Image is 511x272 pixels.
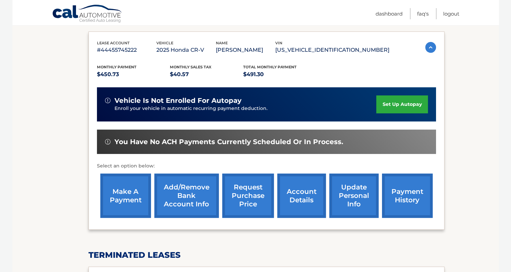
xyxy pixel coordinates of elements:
p: $450.73 [97,70,170,79]
p: #44455745222 [97,45,156,55]
span: You have no ACH payments currently scheduled or in process. [114,138,343,146]
span: vin [275,41,282,45]
a: account details [277,174,326,218]
img: alert-white.svg [105,139,110,144]
p: 2025 Honda CR-V [156,45,216,55]
img: alert-white.svg [105,98,110,103]
a: Dashboard [376,8,403,19]
span: Total Monthly Payment [243,65,297,69]
p: [US_VEHICLE_IDENTIFICATION_NUMBER] [275,45,389,55]
a: set up autopay [376,95,428,113]
span: vehicle is not enrolled for autopay [114,96,241,105]
a: payment history [382,174,433,218]
a: update personal info [329,174,379,218]
span: name [216,41,228,45]
p: Select an option below: [97,162,436,170]
a: Cal Automotive [52,4,123,24]
p: $40.57 [170,70,243,79]
a: FAQ's [417,8,429,19]
span: vehicle [156,41,173,45]
a: make a payment [100,174,151,218]
img: accordion-active.svg [425,42,436,53]
a: Logout [443,8,459,19]
span: Monthly sales Tax [170,65,211,69]
a: Add/Remove bank account info [154,174,219,218]
span: lease account [97,41,130,45]
h2: terminated leases [88,250,444,260]
p: $491.30 [243,70,316,79]
p: Enroll your vehicle in automatic recurring payment deduction. [114,105,377,112]
span: Monthly Payment [97,65,136,69]
a: request purchase price [222,174,274,218]
p: [PERSON_NAME] [216,45,275,55]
